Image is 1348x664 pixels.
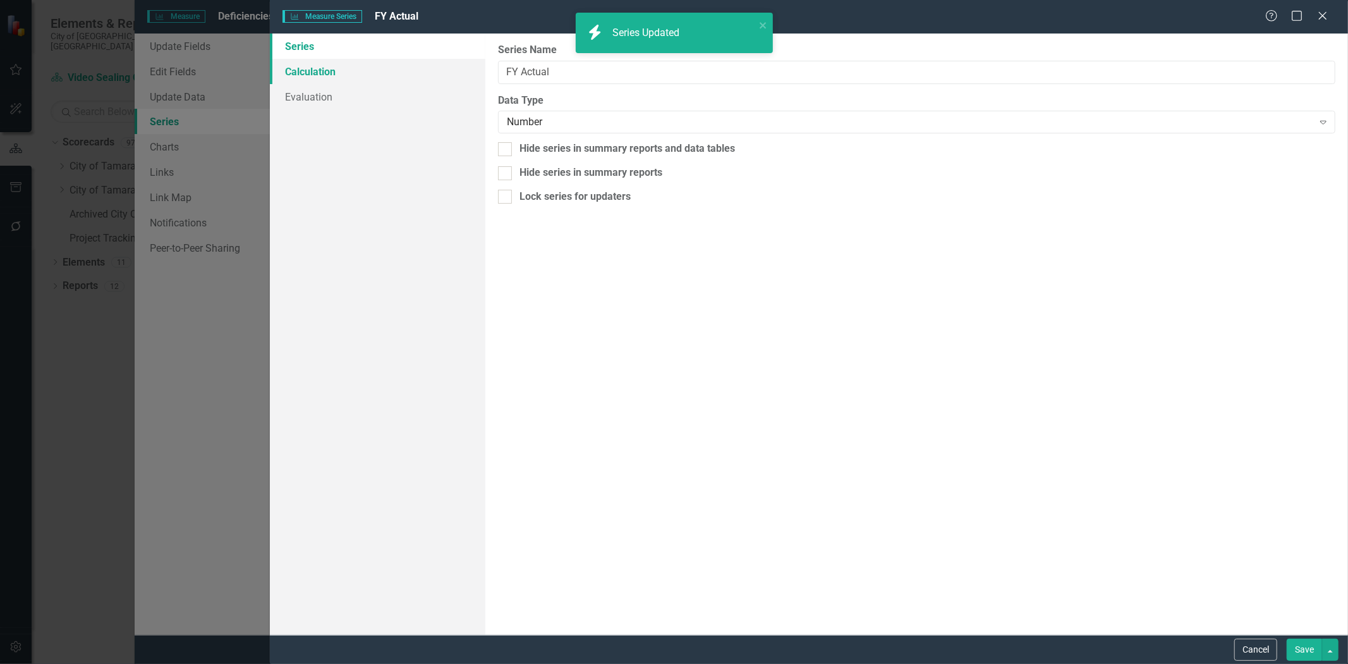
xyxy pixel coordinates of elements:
span: Measure Series [282,10,362,23]
label: Data Type [498,94,1335,108]
button: Save [1287,639,1322,661]
button: close [759,18,768,32]
a: Evaluation [270,84,485,109]
div: Lock series for updaters [519,190,631,204]
a: Series [270,34,485,59]
div: Hide series in summary reports [519,166,662,180]
button: Cancel [1234,639,1277,661]
div: Number [507,115,1313,130]
div: Hide series in summary reports and data tables [519,142,735,156]
label: Series Name [498,43,1335,58]
div: Series Updated [612,26,683,40]
a: Calculation [270,59,485,84]
span: FY Actual [375,10,418,22]
input: Series Name [498,61,1335,84]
